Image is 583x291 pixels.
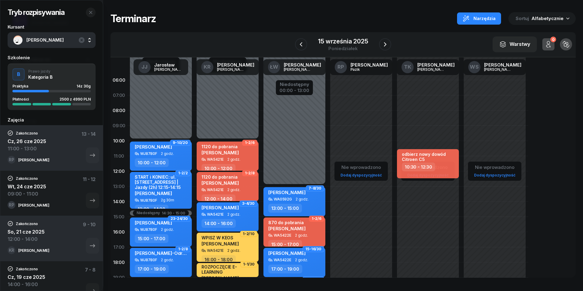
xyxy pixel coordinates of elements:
[76,84,91,88] div: 14 z 30g
[26,36,90,44] span: [PERSON_NAME]
[18,158,49,162] div: [PERSON_NAME]
[404,64,411,70] span: TK
[245,173,255,174] span: 1-2/8
[8,176,46,190] div: Wt, 24 cze 2025
[110,224,127,240] div: 16:00
[202,150,239,156] span: [PERSON_NAME]
[171,218,188,219] span: 23-24/30
[8,221,45,235] div: So, 21 cze 2025
[268,240,302,249] div: 15:00 - 17:00
[135,158,169,167] div: 10:00 - 12:00
[154,63,183,67] div: Jarosław
[516,15,530,22] span: Sortuj
[135,174,188,190] div: START i KONIEC: ul. [STREET_ADDRESS] | Jazdy (2h) 12:15-14:15
[217,67,246,71] div: [PERSON_NAME]
[202,144,239,149] div: 1120 do pobrania
[227,188,240,192] span: 2 godz.
[268,190,306,195] span: [PERSON_NAME]
[274,233,291,237] div: WA5422E
[135,250,204,256] span: [PERSON_NAME]-Odrzywolska
[8,190,46,197] div: 09:00 - 11:00
[268,226,306,231] span: [PERSON_NAME]
[82,130,96,156] div: 13 - 14
[351,67,380,71] div: Pazik
[110,194,127,209] div: 14:00
[154,67,183,71] div: [PERSON_NAME]
[135,234,168,243] div: 15:00 - 17:00
[12,97,32,101] div: Płatności
[397,59,459,75] a: TK[PERSON_NAME][PERSON_NAME]
[161,152,174,156] span: 2 godz.
[135,220,172,226] span: [PERSON_NAME]
[508,12,576,25] button: Sortuj Alfabetycznie
[338,172,384,179] a: Dodaj dyspozycyjność
[207,248,224,252] div: WA5421E
[110,13,156,24] h1: Terminarz
[217,63,254,67] div: [PERSON_NAME]
[472,172,518,179] a: Dodaj dyspozycyjność
[202,205,239,211] span: [PERSON_NAME]
[318,46,368,51] div: poniedziałek
[83,176,96,201] div: 11 - 12
[268,250,306,256] span: [PERSON_NAME]
[207,188,224,192] div: WA5421E
[135,144,172,150] span: [PERSON_NAME]
[9,203,14,207] span: RP
[280,82,309,87] div: Niedostępny
[135,205,168,214] div: 12:00 - 14:30
[402,152,455,162] div: odbierz nowy dowód Citroen C5
[110,164,127,179] div: 12:00
[202,235,239,240] div: WPISZ W KEOS
[8,266,38,272] div: Zakończono
[110,73,127,88] div: 06:00
[8,130,38,136] div: Zakończono
[173,142,188,143] span: 9-10/20
[531,15,564,21] span: Alfabetycznie
[110,179,127,194] div: 13:00
[305,248,321,250] span: 15-16/30
[263,59,326,75] a: ŁW[PERSON_NAME][PERSON_NAME]
[110,149,127,164] div: 11:00
[284,67,313,71] div: [PERSON_NAME]
[202,219,236,228] div: 14:00 - 16:00
[110,270,127,285] div: 19:00
[274,197,292,201] div: WA0592G
[59,97,91,101] div: 2500 z 4990 PLN
[473,15,496,22] span: Narzędzia
[274,258,291,262] div: WA5422E
[402,163,435,171] div: 10:30 - 12:30
[161,258,174,262] span: 2 godz.
[202,174,239,180] div: 1120 do pobrania
[337,64,344,70] span: RP
[110,103,127,118] div: 08:00
[309,188,321,189] span: 7-8/30
[161,198,174,202] span: 2g 30m
[493,36,537,52] button: Warstwy
[268,220,306,225] div: 870 do pobrania
[227,212,240,217] span: 2 godz.
[312,218,321,219] span: 1-2/6
[202,255,236,264] div: 16:00 - 18:00
[243,264,255,265] span: 1-1/30
[140,258,157,262] div: WJ8780F
[110,209,127,224] div: 15:00
[202,275,239,281] span: [PERSON_NAME]
[207,212,224,216] div: WA5421E
[280,81,309,94] button: Niedostępny00:00 - 13:00
[135,190,172,196] span: [PERSON_NAME]
[110,255,127,270] div: 18:00
[178,173,188,174] span: 1-2/2
[542,38,554,50] button: 0
[140,198,157,202] div: WJ8780F
[161,228,174,232] span: 2 godz.
[110,118,127,133] div: 09:00
[484,67,513,71] div: [PERSON_NAME]
[110,133,127,149] div: 10:00
[484,63,521,67] div: [PERSON_NAME]
[295,233,308,238] span: 2 godz.
[417,67,446,71] div: [PERSON_NAME]
[8,176,38,181] div: Zakończono
[338,162,384,180] button: Nie wprowadzonoDodaj dyspozycyjność
[140,152,157,156] div: WJ8780F
[202,264,255,275] div: ROZPOCZĘCIE E-LEARNING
